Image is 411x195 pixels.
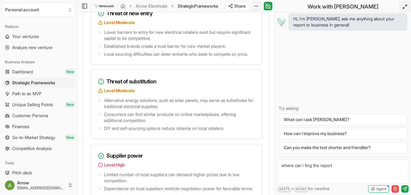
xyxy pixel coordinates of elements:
[98,9,255,18] h3: Threat of new entry
[2,133,75,142] a: Go-to-Market StrategyNew
[376,186,386,191] span: Agent
[2,67,75,77] a: DashboardNew
[12,124,29,130] span: Finances
[17,180,65,186] span: Arrow
[65,69,75,75] span: New
[17,186,65,190] span: [EMAIL_ADDRESS][DOMAIN_NAME]
[12,145,52,151] span: Competitive Analysis
[104,97,255,110] span: Alternative energy solutions, such as solar panels, may serve as substitutes for traditional elec...
[65,102,75,108] span: New
[2,22,75,32] div: Platform
[104,162,125,168] span: Level: High
[104,51,248,57] span: Local sourcing difficulties can deter entrants who seek to compete on price.
[225,1,249,11] button: Share
[277,186,329,192] span: + for newline
[2,89,75,99] a: Path to an MVP
[12,80,55,86] span: Strategic Frameworks
[5,180,15,190] img: ACg8ocIZ-99B0xKL6lqMRgOzWRaop5zNC_OBSN5cH_fUNzXlo-GAWA=s96-c
[2,144,75,153] a: Competitive Analysis
[279,114,407,125] button: What can I ask [PERSON_NAME]?
[104,186,253,192] span: Dependence on local suppliers restricts negotiation power for favorable terms.
[12,91,42,97] span: Path to an MVP
[293,16,402,28] span: Hi, I'm [PERSON_NAME], ask me anything about your report or business in general!
[279,142,407,153] button: Can you make the text shorter and friendlier?
[98,151,255,160] h3: Supplier power
[104,125,224,131] span: DIY and self-sourcing options reduce reliance on local retailers.
[2,78,75,88] a: Strategic Frameworks
[194,3,218,9] span: Frameworks
[104,111,255,124] span: Consumers can find similar products on online marketplaces, offering additional competition.
[294,186,308,192] kbd: enter
[12,33,39,40] span: Your ventures
[234,3,246,9] span: Share
[2,32,75,41] a: Your ventures
[136,3,167,9] a: Arrow Electricals
[98,77,255,86] h3: Threat of substitution
[279,105,407,111] p: Try asking:
[2,2,75,17] button: Select an organization
[279,128,407,139] button: How can I improve my business?
[2,168,75,178] a: Pitch deck
[104,172,255,184] span: Limited number of local suppliers can demand higher prices due to low competition.
[94,2,114,10] img: logo
[104,88,135,94] span: Level: Moderate
[65,134,75,141] span: New
[178,3,218,9] span: StrategicFrameworks
[277,186,291,192] kbd: shift
[2,122,75,131] a: Finances
[2,57,75,67] div: Business Analysis
[104,19,135,26] span: Level: Moderate
[12,134,55,141] span: Go-to-Market Strategy
[104,43,226,49] span: Established brands create a trust barrier for new market players.
[12,170,32,176] span: Pitch deck
[104,29,255,41] span: Lower barriers to entry for new electrical retailers exist but require significant capital to be ...
[277,160,409,184] textarea: where can i fing the report
[2,43,75,52] a: Analyze new venture
[2,158,75,168] div: Tools
[12,113,48,119] span: Customer Persona
[2,100,75,110] a: Unique Selling PointsNew
[12,44,52,50] span: Analyze new venture
[2,178,75,193] button: Arrow[EMAIL_ADDRESS][DOMAIN_NAME]
[276,17,286,27] img: Vera
[308,2,378,11] h2: Work with [PERSON_NAME]
[2,111,75,120] a: Customer Persona
[12,102,53,108] span: Unique Selling Points
[12,69,33,75] span: Dashboard
[120,3,218,9] nav: breadcrumb
[368,185,389,193] button: Agent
